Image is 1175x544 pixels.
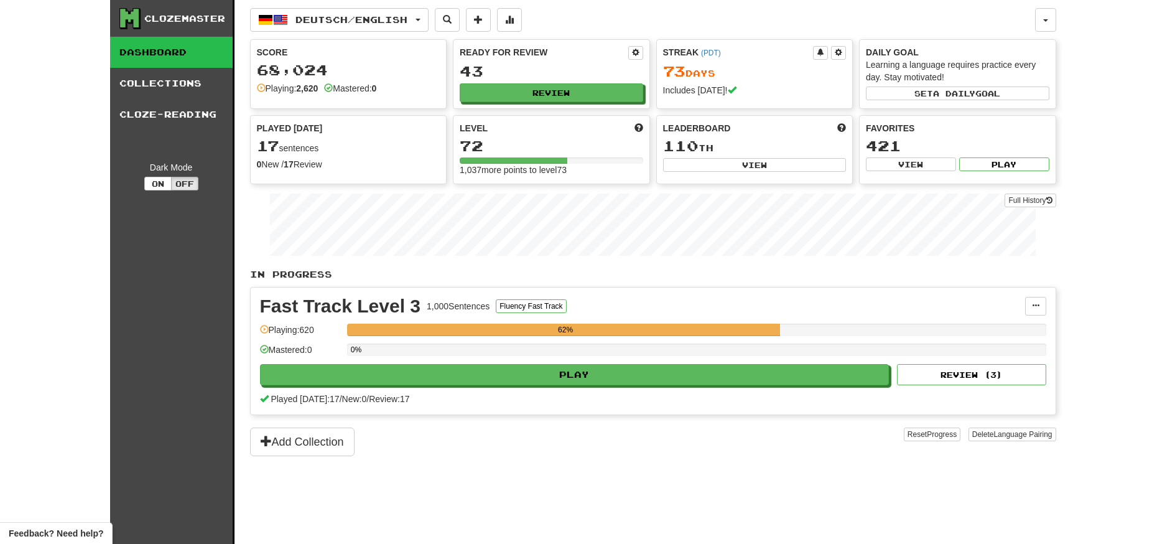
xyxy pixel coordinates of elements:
span: / [366,394,369,404]
a: (PDT) [701,49,721,57]
div: 62% [351,324,781,336]
span: Score more points to level up [634,122,643,134]
div: Daily Goal [866,46,1049,59]
span: Deutsch / English [295,14,407,25]
div: Score [257,46,440,59]
span: Played [DATE] [257,122,323,134]
div: 1,037 more points to level 73 [460,164,643,176]
span: 73 [663,62,685,80]
div: 1,000 Sentences [427,300,490,312]
span: New: 0 [342,394,367,404]
div: Playing: [257,82,318,95]
span: Progress [927,430,957,439]
a: Cloze-Reading [110,99,233,130]
span: a daily [933,89,975,98]
span: 17 [257,137,279,154]
span: 110 [663,137,699,154]
span: / [340,394,342,404]
button: View [866,157,956,171]
button: Fluency Fast Track [496,299,566,313]
div: Ready for Review [460,46,628,59]
div: Playing: 620 [260,324,341,344]
div: Favorites [866,122,1049,134]
button: Play [959,157,1049,171]
span: This week in points, UTC [837,122,846,134]
button: Deutsch/English [250,8,429,32]
div: 68,024 [257,62,440,78]
a: Collections [110,68,233,99]
button: Play [260,364,889,385]
button: Add Collection [250,428,355,456]
button: View [663,158,847,172]
button: ResetProgress [904,428,960,441]
button: Off [171,177,198,190]
button: Review [460,83,643,102]
span: Played [DATE]: 17 [271,394,339,404]
div: sentences [257,138,440,154]
strong: 2,620 [296,83,318,93]
button: Search sentences [435,8,460,32]
div: Dark Mode [119,161,223,174]
div: Clozemaster [144,12,225,25]
button: On [144,177,172,190]
div: th [663,138,847,154]
div: 43 [460,63,643,79]
p: In Progress [250,268,1056,281]
span: Leaderboard [663,122,731,134]
div: 421 [866,138,1049,154]
strong: 17 [284,159,294,169]
div: Fast Track Level 3 [260,297,421,316]
a: Dashboard [110,37,233,68]
button: Seta dailygoal [866,87,1049,100]
div: Learning a language requires practice every day. Stay motivated! [866,59,1049,83]
div: Mastered: [324,82,376,95]
button: Review (3) [897,364,1046,385]
div: Day s [663,63,847,80]
button: Add sentence to collection [466,8,491,32]
button: DeleteLanguage Pairing [968,428,1056,441]
strong: 0 [372,83,377,93]
span: Language Pairing [993,430,1052,439]
div: Mastered: 0 [260,344,341,364]
div: 72 [460,138,643,154]
span: Open feedback widget [9,527,103,540]
div: Streak [663,46,814,59]
div: New / Review [257,158,440,171]
div: Includes [DATE]! [663,84,847,96]
button: More stats [497,8,522,32]
strong: 0 [257,159,262,169]
span: Review: 17 [369,394,409,404]
span: Level [460,122,488,134]
a: Full History [1005,194,1056,207]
